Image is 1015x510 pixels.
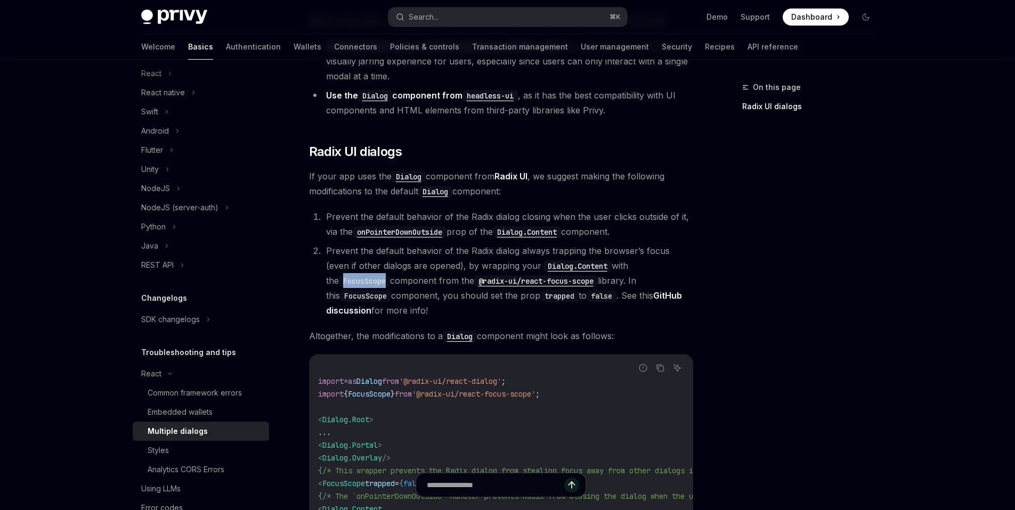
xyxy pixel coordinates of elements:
span: ; [501,376,506,386]
span: import [318,376,344,386]
span: Dialog.Root [322,415,369,424]
a: Styles [133,441,269,460]
a: Radix UI [494,171,527,182]
div: Embedded wallets [148,406,213,418]
code: Dialog.Content [493,226,561,238]
button: Send message [564,478,579,492]
a: Wallets [294,34,321,60]
div: Styles [148,444,169,457]
code: false [587,290,616,302]
a: Dialog [392,171,426,182]
code: FocusScope [339,275,390,287]
a: headless-ui [462,90,518,101]
a: Connectors [334,34,377,60]
a: User management [581,34,649,60]
span: /> [382,453,391,463]
code: headless-ui [462,90,518,102]
span: /* This wrapper prevents the Radix dialog from stealing focus away from other dialogs in the page... [322,466,753,475]
a: API reference [748,34,798,60]
div: Flutter [141,144,163,157]
a: Common framework errors [133,383,269,402]
span: < [318,453,322,463]
a: @radix-ui/react-focus-scope [474,275,598,286]
h5: Changelogs [141,292,187,305]
a: Transaction management [472,34,568,60]
div: Android [141,125,169,137]
code: Dialog [392,171,426,183]
code: Dialog.Content [543,260,612,272]
span: from [382,376,399,386]
span: > [369,415,373,424]
div: Java [141,240,158,252]
div: Common framework errors [148,386,242,399]
code: Dialog [443,331,477,342]
span: { [344,389,348,399]
a: Recipes [705,34,735,60]
a: Security [662,34,692,60]
li: , as it has the best compatibility with UI components and HTML elements from third-party librarie... [309,88,693,118]
a: Dialog [418,186,452,196]
span: import [318,389,344,399]
div: React native [141,86,185,99]
div: Unity [141,163,159,176]
span: '@radix-ui/react-dialog' [399,376,501,386]
span: FocusScope [348,389,391,399]
span: < [318,415,322,424]
span: Dashboard [791,12,832,22]
span: from [395,389,412,399]
a: Using LLMs [133,479,269,498]
strong: Use the component from [326,90,518,101]
div: Search... [409,11,439,23]
code: @radix-ui/react-focus-scope [474,275,598,287]
h5: Troubleshooting and tips [141,346,236,359]
span: > [378,440,382,450]
a: Basics [188,34,213,60]
code: FocusScope [340,290,391,302]
code: Dialog [358,90,392,102]
a: Support [741,12,770,22]
code: onPointerDownOutside [353,226,446,238]
span: { [318,466,322,475]
a: Dialog [358,90,392,101]
a: Authentication [226,34,281,60]
div: NodeJS (server-auth) [141,201,218,214]
div: Analytics CORS Errors [148,463,224,476]
span: < [318,440,322,450]
button: Report incorrect code [636,361,650,375]
span: Radix UI dialogs [309,143,402,160]
div: Swift [141,105,158,118]
div: SDK changelogs [141,313,200,326]
a: Welcome [141,34,175,60]
img: dark logo [141,10,207,24]
a: Multiple dialogs [133,422,269,441]
div: React [141,367,161,380]
div: REST API [141,259,174,272]
span: } [391,389,395,399]
span: ; [535,389,540,399]
code: trapped [540,290,579,302]
div: Multiple dialogs [148,425,208,438]
a: Dialog.Content [493,226,561,237]
div: Python [141,220,166,233]
button: Copy the contents from the code block [653,361,667,375]
span: Dialog.Portal [322,440,378,450]
span: '@radix-ui/react-focus-scope' [412,389,535,399]
span: If your app uses the component from , we suggest making the following modifications to the defaul... [309,169,693,199]
a: Demo [707,12,728,22]
a: Dashboard [783,9,849,26]
a: Embedded wallets [133,402,269,422]
button: Ask AI [670,361,684,375]
a: Radix UI dialogs [742,98,883,115]
a: Policies & controls [390,34,459,60]
span: On this page [753,81,801,94]
span: ⌘ K [610,13,621,21]
div: Using LLMs [141,482,181,495]
span: Dialog.Overlay [322,453,382,463]
button: Search...⌘K [388,7,627,27]
li: This can be a confusing and visually jarring experience for users, especially since users can onl... [309,39,693,84]
a: Dialog [443,331,477,341]
span: Dialog [356,376,382,386]
span: Altogether, the modifications to a component might look as follows: [309,328,693,343]
li: Prevent the default behavior of the Radix dialog always trapping the browser’s focus (even if oth... [323,243,693,318]
button: Toggle dark mode [857,9,874,26]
